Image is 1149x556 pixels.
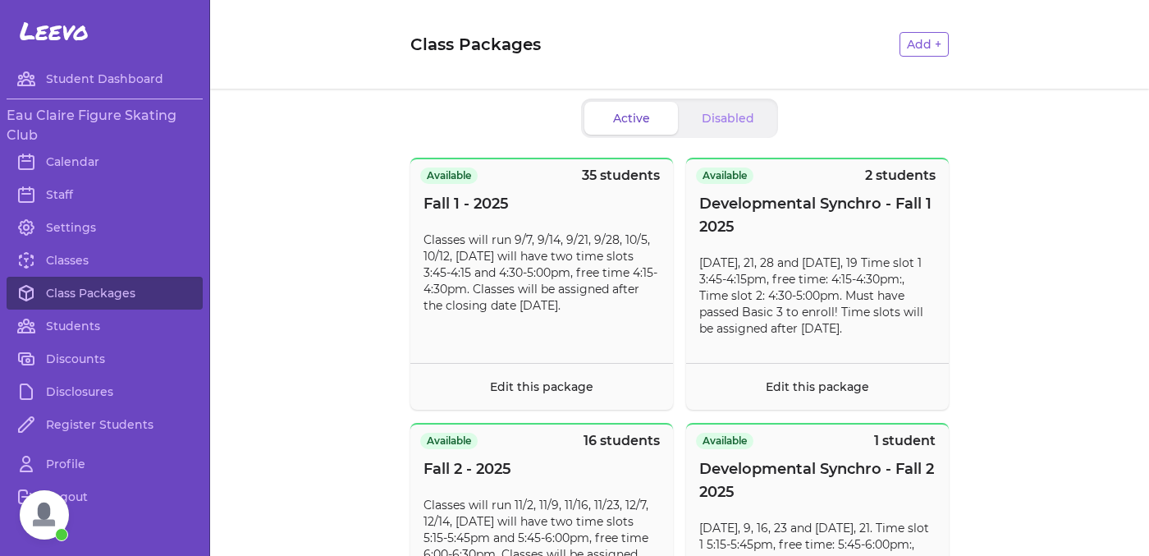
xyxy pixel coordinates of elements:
a: Staff [7,178,203,211]
a: Edit this package [766,379,869,394]
p: 1 student [874,431,936,451]
span: Fall 1 - 2025 [423,192,509,215]
a: Register Students [7,408,203,441]
button: Active [584,102,678,135]
a: Calendar [7,145,203,178]
p: Classes will run 9/7, 9/14, 9/21, 9/28, 10/5, 10/12, [DATE] will have two time slots 3:45-4:15 an... [423,232,660,314]
a: Students [7,310,203,342]
p: 35 students [582,166,660,186]
a: Open chat [20,490,69,540]
span: Leevo [20,16,89,46]
span: Available [696,433,753,449]
span: Developmental Synchro - Fall 2 2025 [699,457,936,503]
button: Available2 studentsDevelopmental Synchro - Fall 1 2025[DATE], 21, 28 and [DATE], 19 Time slot 1 3... [686,158,949,410]
span: Fall 2 - 2025 [423,457,511,480]
button: Available35 studentsFall 1 - 2025Classes will run 9/7, 9/14, 9/21, 9/28, 10/5, 10/12, [DATE] will... [410,158,673,410]
span: Available [420,168,478,184]
span: Available [420,433,478,449]
h3: Eau Claire Figure Skating Club [7,106,203,145]
p: 16 students [584,431,660,451]
a: Logout [7,480,203,513]
span: Developmental Synchro - Fall 1 2025 [699,192,936,238]
a: Settings [7,211,203,244]
a: Discounts [7,342,203,375]
button: Add + [900,32,949,57]
a: Profile [7,448,203,480]
span: Available [696,168,753,184]
a: Edit this package [490,379,593,394]
a: Disclosures [7,375,203,408]
p: [DATE], 21, 28 and [DATE], 19 Time slot 1 3:45-4:15pm, free time: 4:15-4:30pm:, Time slot 2: 4:30... [699,255,936,337]
p: 2 students [865,166,936,186]
a: Student Dashboard [7,62,203,95]
button: Disabled [681,102,775,135]
a: Classes [7,244,203,277]
a: Class Packages [7,277,203,310]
